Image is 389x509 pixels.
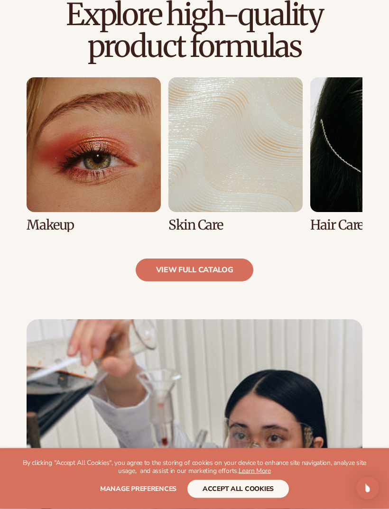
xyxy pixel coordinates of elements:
[239,466,271,475] a: Learn More
[100,480,176,498] button: Manage preferences
[100,484,176,493] span: Manage preferences
[187,480,289,498] button: accept all cookies
[19,459,370,475] p: By clicking "Accept All Cookies", you agree to the storing of cookies on your device to enhance s...
[168,78,303,232] div: 2 / 8
[27,78,161,232] div: 1 / 8
[356,477,379,500] div: Open Intercom Messenger
[136,259,254,282] a: view full catalog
